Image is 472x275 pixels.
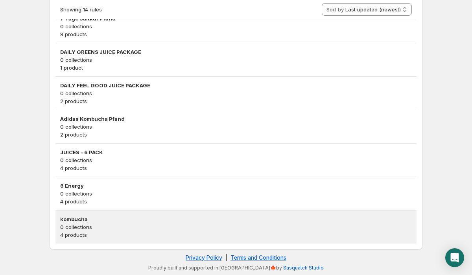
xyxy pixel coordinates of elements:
p: 0 collections [60,56,412,64]
a: Privacy Policy [186,254,222,261]
p: 8 products [60,30,412,38]
a: Terms and Conditions [230,254,286,261]
p: Proudly built and supported in [GEOGRAPHIC_DATA]🍁by [53,265,419,271]
h3: Adidas Kombucha Pfand [60,115,412,123]
p: 4 products [60,231,412,239]
span: Showing 14 rules [60,6,102,13]
h3: kombucha [60,215,412,223]
p: 2 products [60,97,412,105]
h3: 6 Energy [60,182,412,190]
p: 4 products [60,164,412,172]
p: 0 collections [60,190,412,197]
span: | [225,254,227,261]
p: 0 collections [60,22,412,30]
p: 0 collections [60,123,412,131]
p: 4 products [60,197,412,205]
div: Open Intercom Messenger [445,248,464,267]
a: Sasquatch Studio [283,265,324,271]
h3: JUICES - 6 PACK [60,148,412,156]
p: 0 collections [60,89,412,97]
p: 0 collections [60,223,412,231]
p: 0 collections [60,156,412,164]
p: 2 products [60,131,412,138]
h3: DAILY GREENS JUICE PACKAGE [60,48,412,56]
h3: DAILY FEEL GOOD JUICE PACKAGE [60,81,412,89]
p: 1 product [60,64,412,72]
